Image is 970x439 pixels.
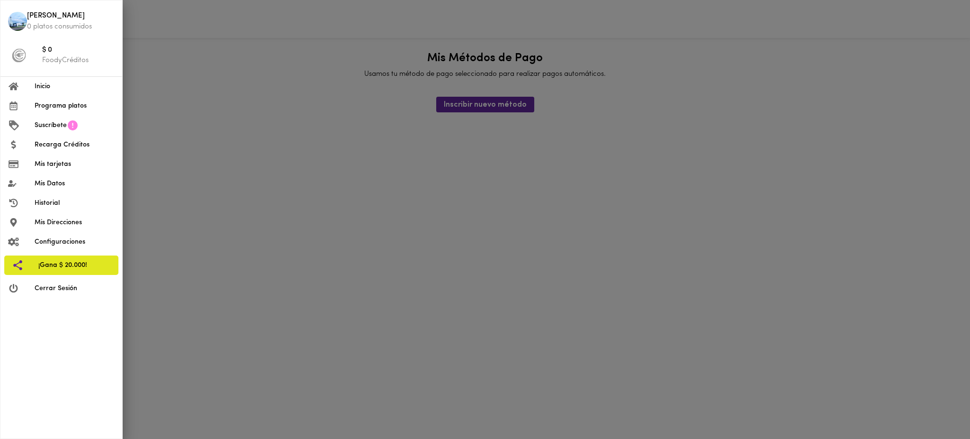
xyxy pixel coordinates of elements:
[42,45,115,56] span: $ 0
[35,198,115,208] span: Historial
[35,82,115,91] span: Inicio
[35,218,115,228] span: Mis Direcciones
[12,48,26,63] img: foody-creditos-black.png
[915,384,961,430] iframe: Messagebird Livechat Widget
[35,120,67,130] span: Suscríbete
[35,159,115,169] span: Mis tarjetas
[35,140,115,150] span: Recarga Créditos
[35,101,115,111] span: Programa platos
[35,237,115,247] span: Configuraciones
[42,55,115,65] p: FoodyCréditos
[38,260,111,270] span: ¡Gana $ 20.000!
[27,11,115,22] span: [PERSON_NAME]
[35,284,115,293] span: Cerrar Sesión
[27,22,115,32] p: 0 platos consumidos
[35,179,115,189] span: Mis Datos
